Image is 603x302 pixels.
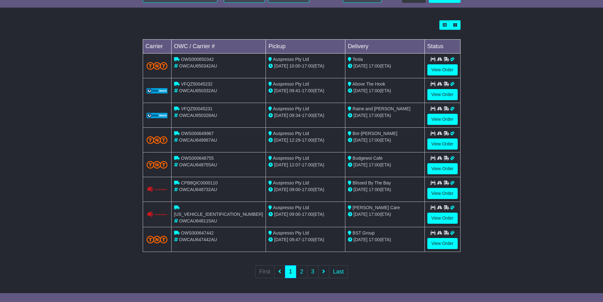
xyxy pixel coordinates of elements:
span: [US_VEHICLE_IDENTIFICATION_NUMBER] [174,212,263,217]
span: Blissed By The Bay [353,180,391,185]
span: OWCAU648755AU [179,162,217,167]
span: [DATE] [354,138,367,143]
span: [DATE] [354,63,367,68]
div: (ETA) [348,137,422,144]
span: 09:47 [289,237,300,242]
div: - (ETA) [268,87,342,94]
a: View Order [427,213,458,224]
span: 10:00 [289,63,300,68]
a: View Order [427,238,458,249]
span: 17:00 [369,187,380,192]
span: Auspresso Pty Ltd [273,205,309,210]
div: - (ETA) [268,137,342,144]
td: Pickup [266,40,345,54]
span: Auspresso Pty Ltd [273,156,309,161]
div: - (ETA) [268,211,342,218]
span: [DATE] [274,88,288,93]
span: [DATE] [274,162,288,167]
a: View Order [427,64,458,75]
span: Auspresso Pty Ltd [273,131,309,136]
div: (ETA) [348,186,422,193]
div: (ETA) [348,87,422,94]
span: 09:00 [289,212,300,217]
span: 17:00 [302,113,313,118]
span: OWCAU650328AU [179,113,217,118]
td: Delivery [345,40,424,54]
span: 17:00 [369,162,380,167]
img: TNT_Domestic.png [147,136,167,144]
span: OWS000647442 [181,230,214,235]
img: GetCarrierServiceLogo [147,113,167,119]
span: [DATE] [354,237,367,242]
div: (ETA) [348,211,422,218]
div: - (ETA) [268,162,342,168]
span: OWS000648755 [181,156,214,161]
span: 12:29 [289,138,300,143]
img: GetCarrierServiceLogo [147,186,167,193]
div: - (ETA) [268,186,342,193]
div: (ETA) [348,236,422,243]
span: Above The Hook [352,81,385,87]
a: View Order [427,114,458,125]
img: TNT_Domestic.png [147,62,167,70]
span: 17:00 [302,88,313,93]
span: VFQZ50045231 [181,106,213,111]
a: 2 [296,265,307,278]
span: Tesla [353,57,363,62]
span: Auspresso Pty Ltd [273,106,309,111]
span: 17:00 [302,187,313,192]
div: - (ETA) [268,236,342,243]
span: [DATE] [354,187,367,192]
a: View Order [427,138,458,150]
td: OWC / Carrier # [171,40,266,54]
span: OWCAU648115AU [179,218,217,223]
span: CPB8QIC0000110 [181,180,218,185]
span: Budgewoi Cafe [353,156,383,161]
span: 17:00 [369,113,380,118]
span: [DATE] [354,162,367,167]
span: 17:00 [369,237,380,242]
span: OWCAU649967AU [179,138,217,143]
span: 12:07 [289,162,300,167]
span: [DATE] [354,88,367,93]
span: Raine and [PERSON_NAME] [353,106,411,111]
span: OWS000650342 [181,57,214,62]
span: Auspresso Pty Ltd [273,180,309,185]
span: OWS000649967 [181,131,214,136]
div: - (ETA) [268,63,342,69]
span: OWCAU650332AU [179,88,217,93]
div: (ETA) [348,162,422,168]
span: 17:00 [302,212,313,217]
span: VFQZ50045232 [181,81,213,87]
a: View Order [427,89,458,100]
span: [DATE] [354,113,367,118]
a: Last [329,265,348,278]
span: [DATE] [274,187,288,192]
span: Auspresso Pty Ltd [273,81,309,87]
span: 17:00 [302,63,313,68]
div: (ETA) [348,112,422,119]
span: Bor-[PERSON_NAME] [353,131,398,136]
img: Couriers_Please.png [147,211,167,218]
img: TNT_Domestic.png [147,161,167,169]
span: 09:00 [289,187,300,192]
a: 1 [285,265,296,278]
span: 17:00 [369,212,380,217]
span: 17:00 [302,162,313,167]
span: BST Group [353,230,375,235]
span: OWCAU650342AU [179,63,217,68]
span: 09:34 [289,113,300,118]
span: OWCAU648732AU [179,187,217,192]
div: - (ETA) [268,112,342,119]
span: 17:00 [369,88,380,93]
img: GetCarrierServiceLogo [147,88,167,94]
span: 17:00 [302,138,313,143]
a: 3 [307,265,318,278]
img: TNT_Domestic.png [147,236,167,243]
span: OWCAU647442AU [179,237,217,242]
td: Status [424,40,460,54]
span: [DATE] [274,113,288,118]
span: [DATE] [274,237,288,242]
span: [DATE] [274,138,288,143]
a: View Order [427,188,458,199]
